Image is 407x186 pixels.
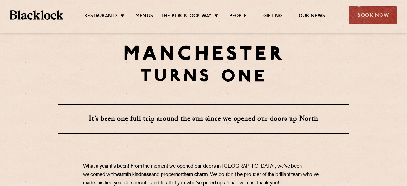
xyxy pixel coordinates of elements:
[229,13,247,20] a: People
[161,13,212,20] a: The Blacklock Way
[263,13,282,20] a: Gifting
[132,172,152,177] strong: kindness
[84,13,118,20] a: Restaurants
[135,13,153,20] a: Menus
[299,13,325,20] a: Our News
[349,6,397,24] div: Book Now
[10,10,63,19] img: BL_Textured_Logo-footer-cropped.svg
[175,172,208,177] strong: northern charm
[115,172,131,177] strong: warmth
[89,114,318,126] strong: It’s been one full trip around the sun since we opened our doors up North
